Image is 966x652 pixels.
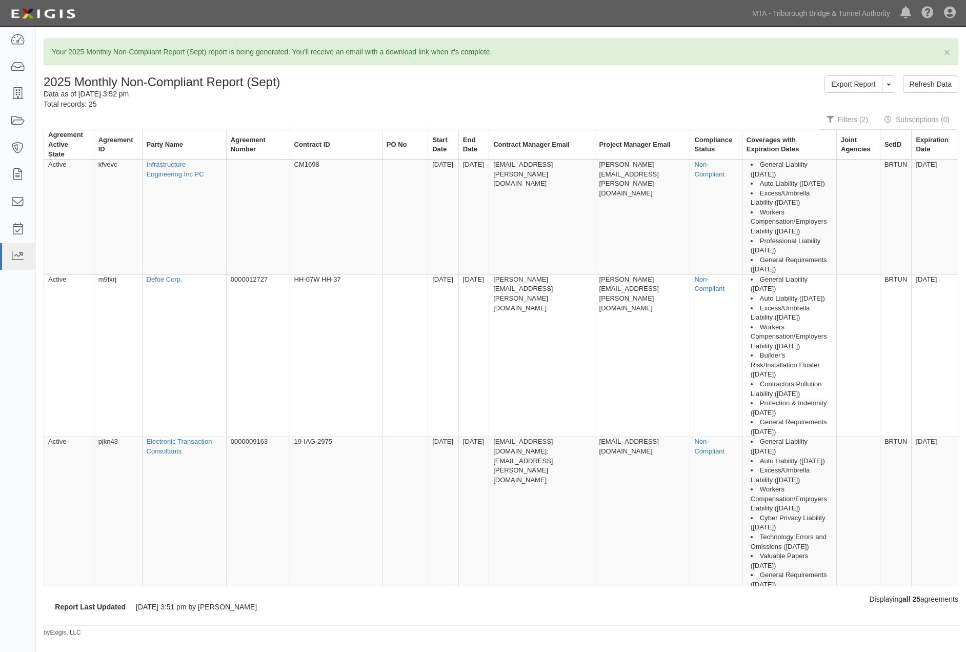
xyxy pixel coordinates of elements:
div: Project Manager Email [599,140,671,150]
td: [DATE] [428,274,459,437]
span: × [944,46,950,58]
dt: Report Last Updated [44,602,126,612]
a: Exigis, LLC [50,629,81,636]
li: Contractors Pollution Liability ([DATE]) [751,380,832,399]
li: Auto Liability ([DATE]) [751,457,832,466]
li: General Requirements ([DATE]) [751,570,832,589]
td: 0000012727 [226,274,290,437]
li: General Requirements ([DATE]) [751,418,832,437]
a: Non-Compliant [694,438,724,455]
td: [DATE] [912,274,958,437]
div: Agreement Number [231,135,281,154]
a: Defoe Corp. [147,275,183,283]
td: [DATE] [912,437,958,590]
td: [DATE] [458,437,489,590]
div: Contract ID [294,140,330,150]
li: Cyber Privacy Liability ([DATE]) [751,513,832,532]
div: Total records: 25 [44,99,493,109]
li: General Liability ([DATE]) [751,275,832,294]
div: Expiration Date [916,135,950,154]
td: BRTUN [880,437,912,590]
a: Non-Compliant [694,275,724,293]
li: Valuable Papers ([DATE]) [751,551,832,570]
td: m9fxrj [94,274,142,437]
li: Builder's Risk/Installation Floater ([DATE]) [751,351,832,380]
div: Agreement Active State [48,130,86,159]
li: General Requirements ([DATE]) [751,255,832,274]
div: Coverages with Expiration Dates [747,135,828,154]
a: Refresh Data [903,75,958,93]
a: MTA - Triborough Bridge & Tunnel Authority [747,3,895,24]
td: 0000009163 [226,437,290,590]
td: CM1698 [290,160,382,274]
li: Excess/Umbrella Liability ([DATE]) [751,189,832,208]
td: [PERSON_NAME][EMAIL_ADDRESS][PERSON_NAME][DOMAIN_NAME] [595,274,690,437]
div: Displaying agreements [424,594,966,604]
a: Non-Compliant [694,161,724,178]
li: General Liability ([DATE]) [751,437,832,456]
td: [EMAIL_ADDRESS][DOMAIN_NAME] [595,437,690,590]
div: End Date [463,135,480,154]
div: Contract Manager Email [493,140,570,150]
li: Workers Compensation/Employers Liability ([DATE]) [751,485,832,513]
li: Workers Compensation/Employers Liability ([DATE]) [751,208,832,236]
li: Protection & Indemnity ([DATE]) [751,399,832,418]
td: BRTUN [880,160,912,274]
dd: [DATE] 3:51 pm by [PERSON_NAME] [136,602,416,612]
a: Filters (2) [819,109,876,130]
img: Logo [8,5,78,23]
a: Infrastructure Engineering Inc PC [147,161,204,178]
td: [EMAIL_ADDRESS][DOMAIN_NAME]; [EMAIL_ADDRESS][PERSON_NAME][DOMAIN_NAME] [489,437,595,590]
div: Data as of [DATE] 3:52 pm [44,89,493,99]
li: Auto Liability ([DATE]) [751,294,832,304]
li: Workers Compensation/Employers Liability ([DATE]) [751,323,832,351]
td: [DATE] [428,160,459,274]
li: Technology Errors and Omissions ([DATE]) [751,532,832,551]
li: Excess/Umbrella Liability ([DATE]) [751,466,832,485]
li: General Liability ([DATE]) [751,160,832,179]
i: Help Center - Complianz [921,7,934,19]
div: Start Date [432,135,450,154]
p: Your 2025 Monthly Non-Compliant Report (Sept) report is being generated. You'll receive an email ... [52,47,950,57]
div: SetID [884,140,901,150]
a: Electronic Transaction Consultants [147,438,212,455]
td: [PERSON_NAME][EMAIL_ADDRESS][PERSON_NAME][DOMAIN_NAME] [595,160,690,274]
li: Auto Liability ([DATE]) [751,179,832,189]
td: 19-IAG-2975 [290,437,382,590]
div: PO No [387,140,407,150]
div: Agreement ID [98,135,134,154]
td: [EMAIL_ADDRESS][PERSON_NAME][DOMAIN_NAME] [489,160,595,274]
a: Export Report [824,75,882,93]
td: [DATE] [458,274,489,437]
td: pjkn43 [94,437,142,590]
small: by [44,628,81,637]
td: Active [44,274,94,437]
b: all 25 [902,595,920,603]
a: Subscriptions (0) [877,109,957,130]
li: Professional Liability ([DATE]) [751,236,832,255]
td: BRTUN [880,274,912,437]
td: kfvevc [94,160,142,274]
td: HH-07W HH-37 [290,274,382,437]
div: Joint Agencies [841,135,872,154]
button: Close [944,47,950,57]
td: [DATE] [458,160,489,274]
td: Active [44,160,94,274]
td: Active [44,437,94,590]
li: Excess/Umbrella Liability ([DATE]) [751,304,832,323]
td: [PERSON_NAME][EMAIL_ADDRESS][PERSON_NAME][DOMAIN_NAME] [489,274,595,437]
h1: 2025 Monthly Non-Compliant Report (Sept) [44,75,493,89]
td: [DATE] [912,160,958,274]
div: Party Name [147,140,184,150]
div: Compliance Status [694,135,733,154]
td: [DATE] [428,437,459,590]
